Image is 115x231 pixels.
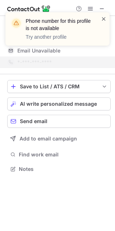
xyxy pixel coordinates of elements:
img: warning [10,17,22,29]
span: Send email [20,118,47,124]
span: Add to email campaign [20,136,77,142]
button: Add to email campaign [7,132,111,145]
button: Find work email [7,150,111,160]
button: Notes [7,164,111,174]
img: ContactOut v5.3.10 [7,4,51,13]
span: AI write personalized message [20,101,97,107]
header: Phone number for this profile is not available [26,17,92,32]
p: Try another profile [26,33,92,41]
button: Send email [7,115,111,128]
div: Save to List / ATS / CRM [20,84,98,89]
span: Notes [19,166,108,172]
button: save-profile-one-click [7,80,111,93]
button: AI write personalized message [7,97,111,110]
span: Find work email [19,151,108,158]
